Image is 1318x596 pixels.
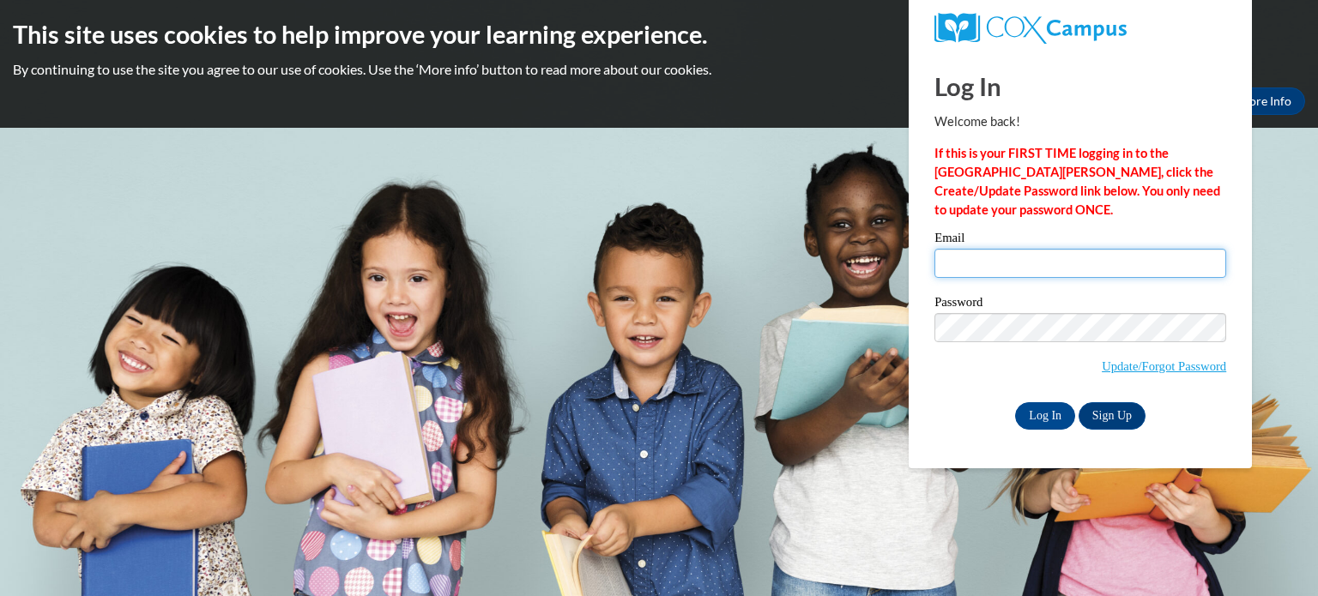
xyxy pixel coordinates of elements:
[13,17,1305,51] h2: This site uses cookies to help improve your learning experience.
[1102,359,1226,373] a: Update/Forgot Password
[1224,87,1305,115] a: More Info
[934,296,1226,313] label: Password
[934,146,1220,217] strong: If this is your FIRST TIME logging in to the [GEOGRAPHIC_DATA][PERSON_NAME], click the Create/Upd...
[934,13,1226,44] a: COX Campus
[934,232,1226,249] label: Email
[934,69,1226,104] h1: Log In
[1079,402,1146,430] a: Sign Up
[934,112,1226,131] p: Welcome back!
[1015,402,1075,430] input: Log In
[934,13,1127,44] img: COX Campus
[13,60,1305,79] p: By continuing to use the site you agree to our use of cookies. Use the ‘More info’ button to read...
